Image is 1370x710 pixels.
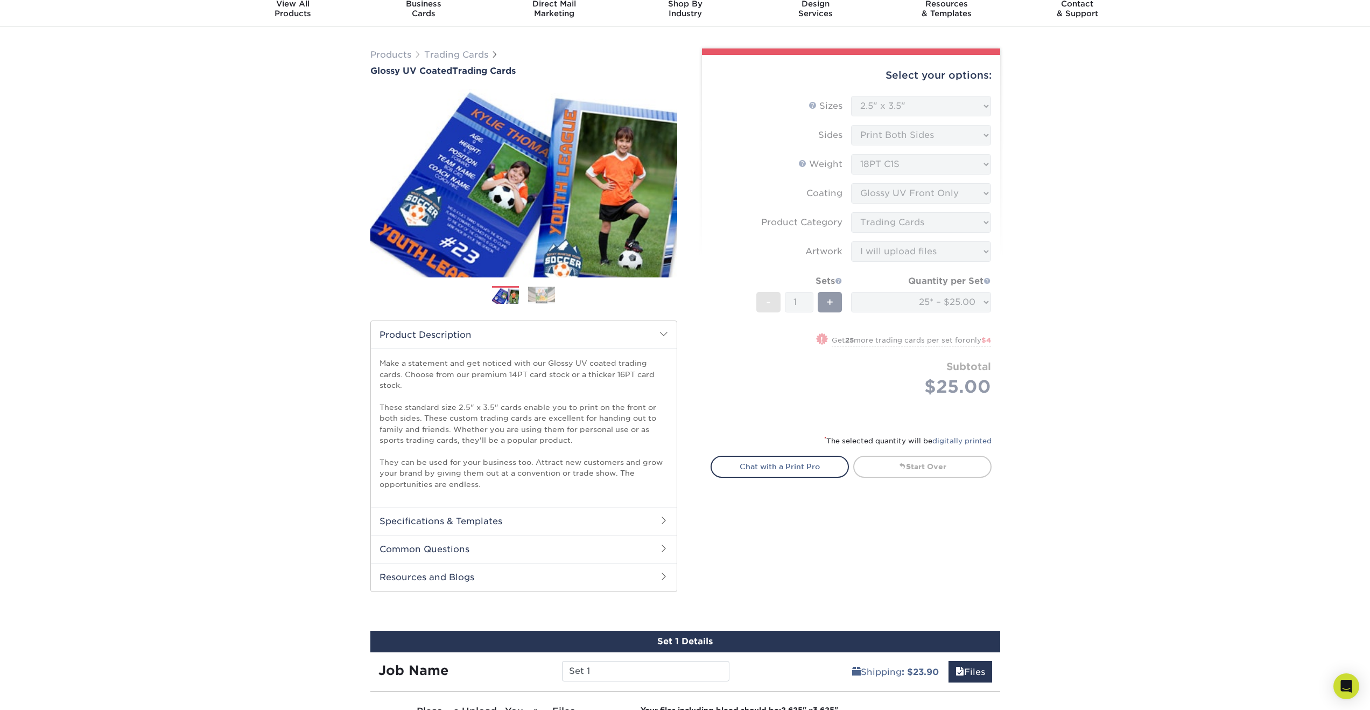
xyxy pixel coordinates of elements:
[711,55,992,96] div: Select your options:
[370,631,1000,652] div: Set 1 Details
[711,456,849,477] a: Chat with a Print Pro
[528,287,555,303] img: Trading Cards 02
[370,66,677,76] h1: Trading Cards
[902,667,939,677] b: : $23.90
[378,663,448,678] strong: Job Name
[371,535,677,563] h2: Common Questions
[370,77,677,289] img: Glossy UV Coated 01
[932,437,992,445] a: digitally printed
[380,358,668,490] p: Make a statement and get noticed with our Glossy UV coated trading cards. Choose from our premium...
[371,507,677,535] h2: Specifications & Templates
[852,667,861,677] span: shipping
[853,456,992,477] a: Start Over
[562,661,729,681] input: Enter a job name
[370,66,677,76] a: Glossy UV CoatedTrading Cards
[424,50,488,60] a: Trading Cards
[824,437,992,445] small: The selected quantity will be
[1333,673,1359,699] div: Open Intercom Messenger
[949,661,992,683] a: Files
[492,287,519,305] img: Trading Cards 01
[370,66,452,76] span: Glossy UV Coated
[371,563,677,591] h2: Resources and Blogs
[956,667,964,677] span: files
[370,50,411,60] a: Products
[371,321,677,349] h2: Product Description
[845,661,946,683] a: Shipping: $23.90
